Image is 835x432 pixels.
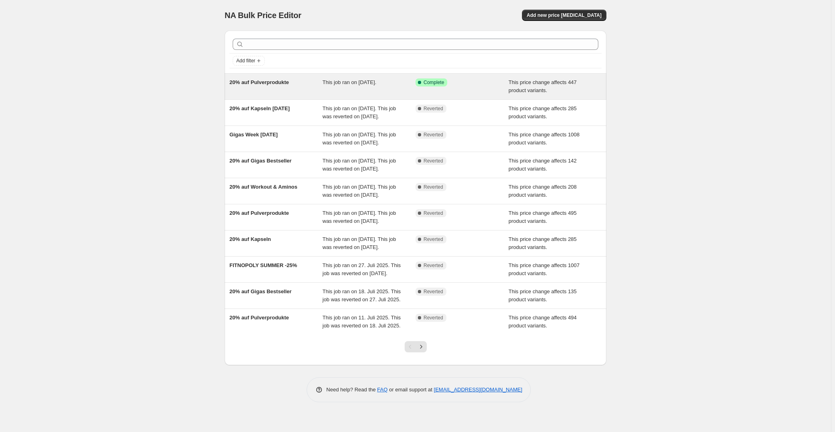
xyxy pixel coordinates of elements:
[323,288,401,302] span: This job ran on 18. Juli 2025. This job was reverted on 27. Juli 2025.
[229,184,297,190] span: 20% auf Workout & Aminos
[326,387,377,393] span: Need help? Read the
[323,315,401,329] span: This job ran on 11. Juli 2025. This job was reverted on 18. Juli 2025.
[229,79,289,85] span: 20% auf Pulverprodukte
[388,387,434,393] span: or email support at
[323,105,396,119] span: This job ran on [DATE]. This job was reverted on [DATE].
[229,158,292,164] span: 20% auf Gigas Bestseller
[233,56,265,66] button: Add filter
[424,158,443,164] span: Reverted
[509,184,577,198] span: This price change affects 208 product variants.
[424,79,444,86] span: Complete
[434,387,522,393] a: [EMAIL_ADDRESS][DOMAIN_NAME]
[424,210,443,216] span: Reverted
[229,236,271,242] span: 20% auf Kapseln
[509,262,580,276] span: This price change affects 1007 product variants.
[424,184,443,190] span: Reverted
[323,158,396,172] span: This job ran on [DATE]. This job was reverted on [DATE].
[509,132,580,146] span: This price change affects 1008 product variants.
[323,210,396,224] span: This job ran on [DATE]. This job was reverted on [DATE].
[509,105,577,119] span: This price change affects 285 product variants.
[415,341,427,352] button: Next
[229,262,297,268] span: FITNOPOLY SUMMER -25%
[424,132,443,138] span: Reverted
[323,79,377,85] span: This job ran on [DATE].
[225,11,301,20] span: NA Bulk Price Editor
[424,105,443,112] span: Reverted
[509,236,577,250] span: This price change affects 285 product variants.
[323,262,401,276] span: This job ran on 27. Juli 2025. This job was reverted on [DATE].
[509,210,577,224] span: This price change affects 495 product variants.
[229,210,289,216] span: 20% auf Pulverprodukte
[424,262,443,269] span: Reverted
[229,132,278,138] span: Gigas Week [DATE]
[509,288,577,302] span: This price change affects 135 product variants.
[229,105,290,111] span: 20% auf Kapseln [DATE]
[323,132,396,146] span: This job ran on [DATE]. This job was reverted on [DATE].
[424,288,443,295] span: Reverted
[323,184,396,198] span: This job ran on [DATE]. This job was reverted on [DATE].
[527,12,602,19] span: Add new price [MEDICAL_DATA]
[323,236,396,250] span: This job ran on [DATE]. This job was reverted on [DATE].
[509,315,577,329] span: This price change affects 494 product variants.
[424,315,443,321] span: Reverted
[509,79,577,93] span: This price change affects 447 product variants.
[509,158,577,172] span: This price change affects 142 product variants.
[522,10,606,21] button: Add new price [MEDICAL_DATA]
[424,236,443,243] span: Reverted
[377,387,388,393] a: FAQ
[236,58,255,64] span: Add filter
[229,288,292,294] span: 20% auf Gigas Bestseller
[229,315,289,321] span: 20% auf Pulverprodukte
[405,341,427,352] nav: Pagination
